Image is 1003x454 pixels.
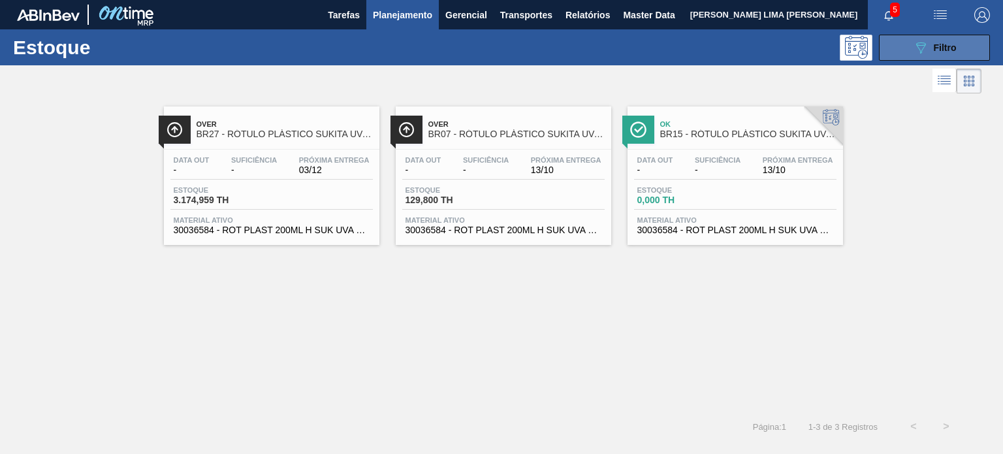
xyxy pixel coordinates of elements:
span: 30036584 - ROT PLAST 200ML H SUK UVA NIV25 [637,225,833,235]
span: Over [197,120,373,128]
span: Data out [637,156,673,164]
span: Transportes [500,7,552,23]
span: Relatórios [565,7,610,23]
img: Ícone [630,122,646,138]
button: Filtro [879,35,990,61]
span: 30036584 - ROT PLAST 200ML H SUK UVA NIV25 [406,225,601,235]
span: 30036584 - ROT PLAST 200ML H SUK UVA NIV25 [174,225,370,235]
span: 03/12 [299,165,370,175]
span: Ok [660,120,836,128]
span: Material ativo [406,216,601,224]
span: - [695,165,740,175]
span: Over [428,120,605,128]
img: Logout [974,7,990,23]
span: Próxima Entrega [763,156,833,164]
span: BR27 - RÓTULO PLÁSTICO SUKITA UVA MISTA 200ML H [197,129,373,139]
span: - [637,165,673,175]
img: Ícone [167,122,183,138]
span: Tarefas [328,7,360,23]
span: Data out [174,156,210,164]
span: Material ativo [174,216,370,224]
span: Material ativo [637,216,833,224]
span: Suficiência [463,156,509,164]
span: - [174,165,210,175]
span: - [406,165,441,175]
h1: Estoque [13,40,200,55]
span: Planejamento [373,7,432,23]
span: Estoque [174,186,265,194]
img: Ícone [398,122,415,138]
span: Filtro [934,42,957,53]
span: 0,000 TH [637,195,729,205]
span: BR07 - RÓTULO PLÁSTICO SUKITA UVA MISTA 200ML H [428,129,605,139]
span: Suficiência [695,156,740,164]
span: Gerencial [445,7,487,23]
img: TNhmsLtSVTkK8tSr43FrP2fwEKptu5GPRR3wAAAABJRU5ErkJggg== [17,9,80,21]
button: Notificações [868,6,910,24]
span: 13/10 [763,165,833,175]
a: ÍconeOkBR15 - RÓTULO PLÁSTICO SUKITA UVA MISTA 200ML HData out-Suficiência-Próxima Entrega13/10Es... [618,97,850,245]
span: 13/10 [531,165,601,175]
span: 129,800 TH [406,195,497,205]
span: BR15 - RÓTULO PLÁSTICO SUKITA UVA MISTA 200ML H [660,129,836,139]
button: > [930,410,963,443]
span: Estoque [406,186,497,194]
a: ÍconeOverBR07 - RÓTULO PLÁSTICO SUKITA UVA MISTA 200ML HData out-Suficiência-Próxima Entrega13/10... [386,97,618,245]
div: Visão em Cards [957,69,981,93]
img: userActions [932,7,948,23]
span: Próxima Entrega [531,156,601,164]
span: Suficiência [231,156,277,164]
div: Visão em Lista [932,69,957,93]
span: 1 - 3 de 3 Registros [806,422,878,432]
span: Próxima Entrega [299,156,370,164]
div: Pogramando: nenhum usuário selecionado [840,35,872,61]
span: 5 [890,3,900,17]
span: Página : 1 [753,422,786,432]
span: Data out [406,156,441,164]
span: - [463,165,509,175]
span: Estoque [637,186,729,194]
span: - [231,165,277,175]
span: 3.174,959 TH [174,195,265,205]
span: Master Data [623,7,675,23]
a: ÍconeOverBR27 - RÓTULO PLÁSTICO SUKITA UVA MISTA 200ML HData out-Suficiência-Próxima Entrega03/12... [154,97,386,245]
button: < [897,410,930,443]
